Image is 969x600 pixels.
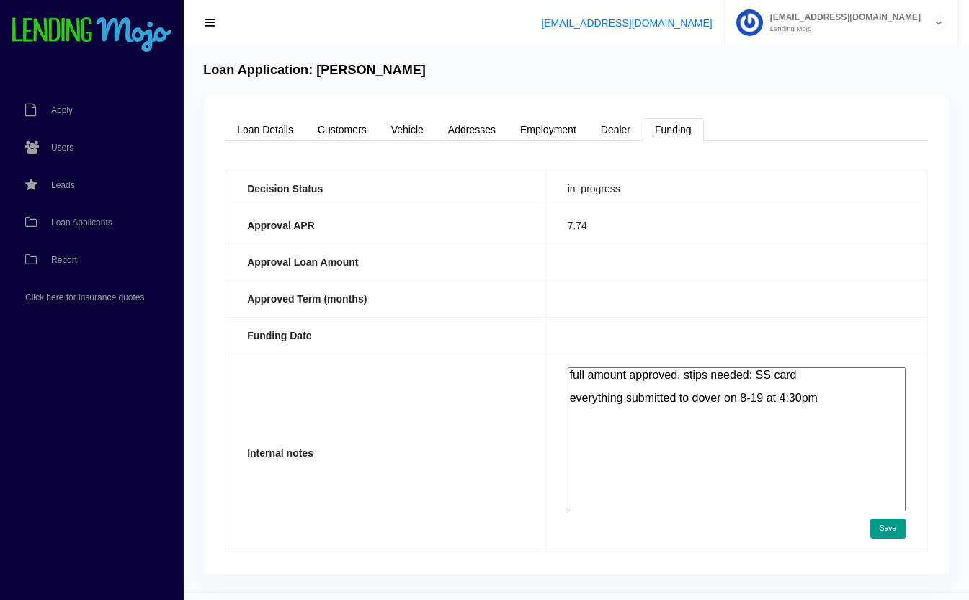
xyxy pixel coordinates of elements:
[436,118,508,141] a: Addresses
[545,207,927,243] td: 7.74
[25,293,144,302] span: Click here for insurance quotes
[568,367,906,511] textarea: full amount approved. stips needed: SS card
[225,170,546,207] th: Decision Status
[11,17,173,53] img: logo-small.png
[763,25,921,32] small: Lending Mojo
[203,63,426,79] h4: Loan Application: [PERSON_NAME]
[763,13,921,22] span: [EMAIL_ADDRESS][DOMAIN_NAME]
[545,170,927,207] td: in_progress
[225,317,546,354] th: Funding Date
[225,280,546,317] th: Approved Term (months)
[379,118,436,141] a: Vehicle
[305,118,379,141] a: Customers
[736,9,763,36] img: Profile image
[225,243,546,280] th: Approval Loan Amount
[51,143,73,152] span: Users
[870,519,906,539] button: Save
[225,118,305,141] a: Loan Details
[541,17,712,29] a: [EMAIL_ADDRESS][DOMAIN_NAME]
[51,256,77,264] span: Report
[643,118,704,141] a: Funding
[508,118,589,141] a: Employment
[225,354,546,552] th: Internal notes
[51,106,73,115] span: Apply
[589,118,643,141] a: Dealer
[51,181,75,189] span: Leads
[51,218,112,227] span: Loan Applicants
[225,207,546,243] th: Approval APR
